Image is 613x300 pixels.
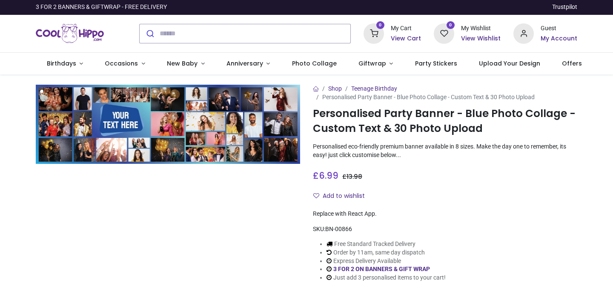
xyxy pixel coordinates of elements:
div: Replace with React App. [313,210,577,218]
span: Occasions [105,59,138,68]
a: Teenage Birthday [351,85,397,92]
a: Anniversary [215,53,281,75]
button: Add to wishlistAdd to wishlist [313,189,372,203]
span: BN-00866 [325,226,352,232]
sup: 0 [376,21,384,29]
span: Upload Your Design [479,59,540,68]
li: Express Delivery Available [327,257,446,266]
a: New Baby [156,53,216,75]
i: Add to wishlist [313,193,319,199]
h1: Personalised Party Banner - Blue Photo Collage - Custom Text & 30 Photo Upload [313,106,577,136]
a: Logo of Cool Hippo [36,22,104,46]
a: Occasions [94,53,156,75]
span: £ [313,169,338,182]
a: 0 [364,29,384,36]
a: Giftwrap [347,53,404,75]
span: Giftwrap [358,59,386,68]
button: Submit [140,24,160,43]
span: New Baby [167,59,198,68]
img: Personalised Party Banner - Blue Photo Collage - Custom Text & 30 Photo Upload [36,85,300,164]
span: Anniversary [226,59,263,68]
a: Shop [328,85,342,92]
div: SKU: [313,225,577,234]
a: My Account [541,34,577,43]
sup: 0 [447,21,455,29]
li: Free Standard Tracked Delivery [327,240,446,249]
span: Offers [562,59,582,68]
span: Party Stickers [415,59,457,68]
div: 3 FOR 2 BANNERS & GIFTWRAP - FREE DELIVERY [36,3,167,11]
li: Order by 11am, same day dispatch [327,249,446,257]
a: View Wishlist [461,34,501,43]
a: 3 FOR 2 ON BANNERS & GIFT WRAP [333,266,430,272]
a: Trustpilot [552,3,577,11]
a: View Cart [391,34,421,43]
span: £ [342,172,362,181]
div: My Cart [391,24,421,33]
span: Personalised Party Banner - Blue Photo Collage - Custom Text & 30 Photo Upload [322,94,535,100]
img: Cool Hippo [36,22,104,46]
a: 0 [434,29,454,36]
div: Guest [541,24,577,33]
li: Just add 3 personalised items to your cart! [327,274,446,282]
span: 6.99 [319,169,338,182]
p: Personalised eco-friendly premium banner available in 8 sizes. Make the day one to remember, its ... [313,143,577,159]
a: Birthdays [36,53,94,75]
span: Birthdays [47,59,76,68]
div: My Wishlist [461,24,501,33]
span: 13.98 [347,172,362,181]
span: Photo Collage [292,59,337,68]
